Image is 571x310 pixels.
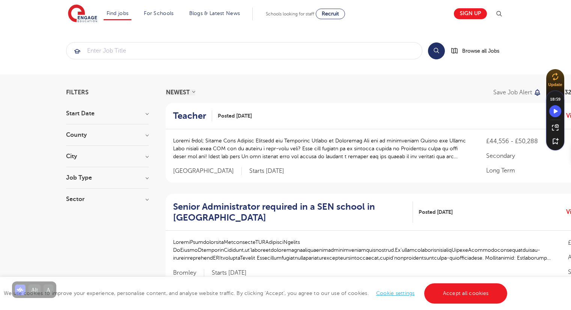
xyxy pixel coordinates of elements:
a: For Schools [144,11,173,16]
a: Browse all Jobs [451,47,505,55]
a: Senior Administrator required in a SEN school in [GEOGRAPHIC_DATA] [173,201,413,223]
a: Cookie settings [376,290,415,296]
p: Starts [DATE] [212,269,247,277]
span: Browse all Jobs [462,47,499,55]
span: We use cookies to improve your experience, personalise content, and analyse website traffic. By c... [4,290,509,296]
a: Accept all cookies [424,283,508,304]
h3: Job Type [66,175,149,181]
a: Teacher [173,110,212,121]
span: Recruit [322,11,339,17]
p: Starts [DATE] [249,167,284,175]
button: Save job alert [493,89,542,95]
img: Engage Education [68,5,97,23]
h2: Senior Administrator required in a SEN school in [GEOGRAPHIC_DATA] [173,201,407,223]
span: Filters [66,89,89,95]
a: Sign up [454,8,487,19]
h2: Teacher [173,110,206,121]
button: Search [428,42,445,59]
span: [GEOGRAPHIC_DATA] [173,167,242,175]
a: Recruit [316,9,345,19]
a: Blogs & Latest News [189,11,240,16]
h3: Sector [66,196,149,202]
p: LoremiPsumdolorsitaMetconsecteTURAdipisciNgelits DoEiusmoDtemporinCididunt,ut’laboreetdoloremagna... [173,238,553,262]
span: Posted [DATE] [419,208,453,216]
p: Loremi &dol; Sitame Cons Adipisc Elitsedd eiu Temporinc Utlabo et Doloremag Ali eni ad minimvenia... [173,137,472,160]
span: Posted [DATE] [218,112,252,120]
h3: City [66,153,149,159]
p: Save job alert [493,89,532,95]
input: Submit [66,42,422,59]
span: Bromley [173,269,204,277]
h3: Start Date [66,110,149,116]
h3: County [66,132,149,138]
a: Find jobs [107,11,129,16]
span: Schools looking for staff [266,11,314,17]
